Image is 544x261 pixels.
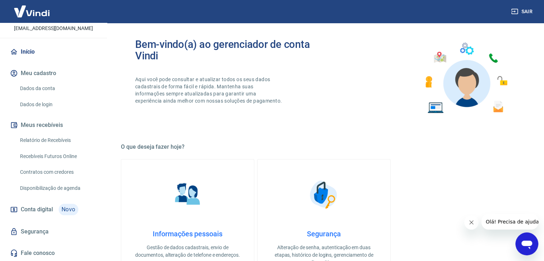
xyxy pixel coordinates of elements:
iframe: Fechar mensagem [464,215,479,230]
img: Vindi [9,0,55,22]
span: Novo [59,204,78,215]
p: Aqui você pode consultar e atualizar todos os seus dados cadastrais de forma fácil e rápida. Mant... [135,76,283,104]
p: Gestão de dados cadastrais, envio de documentos, alteração de telefone e endereços. [133,244,242,259]
button: Meus recebíveis [9,117,98,133]
h2: Bem-vindo(a) ao gerenciador de conta Vindi [135,39,324,61]
a: Recebíveis Futuros Online [17,149,98,164]
img: Informações pessoais [170,177,206,212]
a: Dados de login [17,97,98,112]
button: Meu cadastro [9,65,98,81]
img: Imagem de um avatar masculino com diversos icones exemplificando as funcionalidades do gerenciado... [419,39,513,118]
img: Segurança [306,177,342,212]
a: Relatório de Recebíveis [17,133,98,148]
p: [EMAIL_ADDRESS][DOMAIN_NAME] [14,25,93,32]
a: Conta digitalNovo [9,201,98,218]
a: Dados da conta [17,81,98,96]
a: Início [9,44,98,60]
a: Fale conosco [9,245,98,261]
span: Conta digital [21,205,53,215]
a: Disponibilização de agenda [17,181,98,196]
a: Contratos com credores [17,165,98,179]
iframe: Mensagem da empresa [481,214,538,230]
h4: Informações pessoais [133,230,242,238]
span: Olá! Precisa de ajuda? [4,5,60,11]
a: Segurança [9,224,98,240]
button: Sair [510,5,535,18]
iframe: Botão para abrir a janela de mensagens [515,232,538,255]
h5: O que deseja fazer hoje? [121,143,527,151]
h4: Segurança [269,230,379,238]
